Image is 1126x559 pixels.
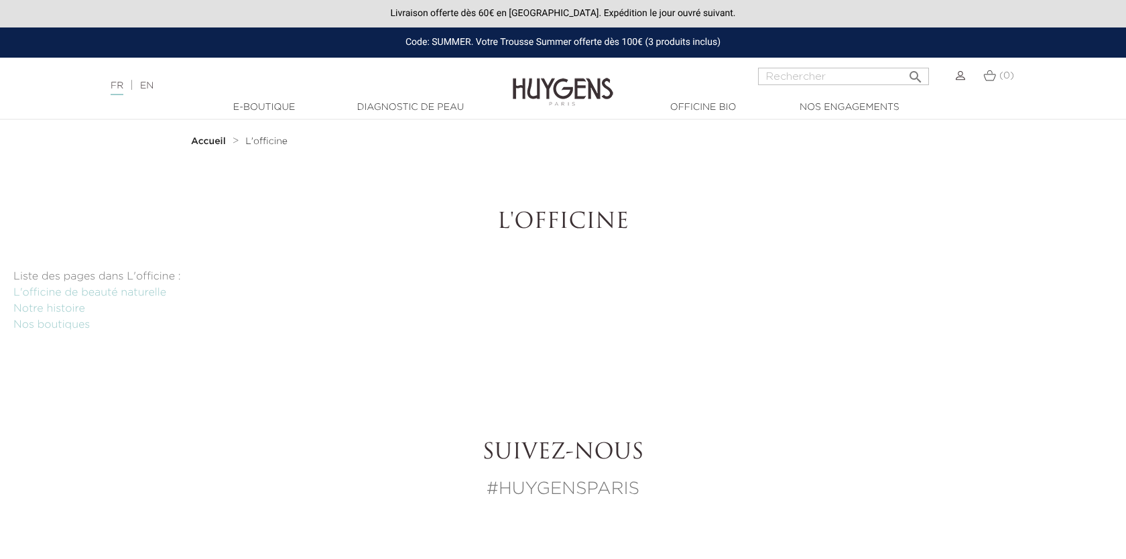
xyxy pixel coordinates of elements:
[999,71,1014,80] span: (0)
[197,101,331,115] a: E-Boutique
[908,65,924,81] i: 
[13,320,90,330] a: Nos boutiques
[245,136,288,147] a: L'officine
[343,101,477,115] a: Diagnostic de peau
[140,81,153,90] a: EN
[191,137,226,146] strong: Accueil
[758,68,929,85] input: Rechercher
[13,269,1113,285] p: Liste des pages dans L'officine :
[13,304,85,314] a: Notre histoire
[13,288,166,298] a: L'officine de beauté naturelle
[191,136,229,147] a: Accueil
[191,440,935,466] h2: Suivez-nous
[636,101,770,115] a: Officine Bio
[903,64,928,82] button: 
[191,477,935,503] p: #HUYGENSPARIS
[513,56,613,108] img: Huygens
[782,101,916,115] a: Nos engagements
[104,78,459,94] div: |
[245,137,288,146] span: L'officine
[111,81,123,95] a: FR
